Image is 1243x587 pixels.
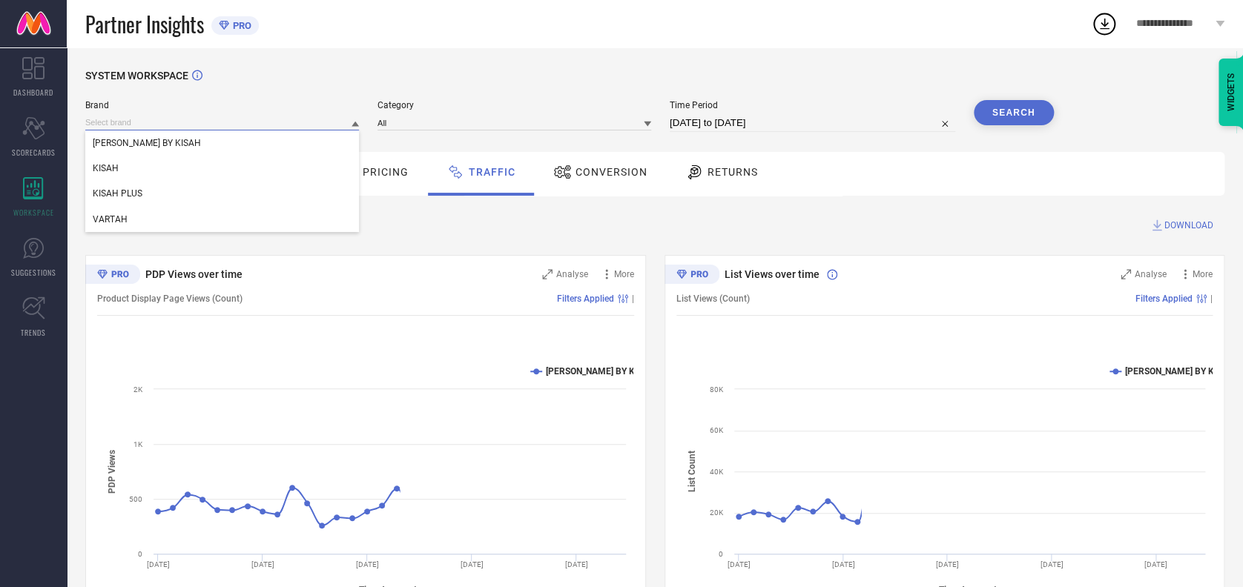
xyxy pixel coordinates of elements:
[1040,560,1063,568] text: [DATE]
[614,269,634,279] span: More
[85,70,188,82] span: SYSTEM WORKSPACE
[12,147,56,158] span: SCORECARDS
[97,293,243,304] span: Product Display Page Views (Count)
[665,265,719,287] div: Premium
[85,156,359,181] div: KISAH
[974,100,1054,125] button: Search
[11,267,56,278] span: SUGGESTIONS
[1091,10,1118,37] div: Open download list
[133,385,143,394] text: 2K
[93,163,119,173] span: KISAH
[1125,366,1234,377] text: [PERSON_NAME] BY KISAH
[85,207,359,232] div: VARTAH
[686,451,696,492] tspan: List Count
[719,550,723,558] text: 0
[21,327,46,338] span: TRENDS
[1210,293,1213,304] span: |
[632,293,634,304] span: |
[93,138,201,148] span: [PERSON_NAME] BY KISAH
[710,508,724,517] text: 20K
[676,293,750,304] span: List Views (Count)
[229,20,251,31] span: PRO
[546,366,655,377] text: [PERSON_NAME] BY KISAH
[710,385,724,394] text: 80K
[708,166,758,178] span: Returns
[670,114,955,132] input: Select time period
[85,181,359,206] div: KISAH PLUS
[727,560,750,568] text: [DATE]
[831,560,854,568] text: [DATE]
[565,560,588,568] text: [DATE]
[710,468,724,476] text: 40K
[13,87,53,98] span: DASHBOARD
[147,560,170,568] text: [DATE]
[725,268,820,280] span: List Views over time
[1193,269,1213,279] span: More
[13,207,54,218] span: WORKSPACE
[85,100,359,110] span: Brand
[1135,269,1167,279] span: Analyse
[557,293,614,304] span: Filters Applied
[469,166,515,178] span: Traffic
[356,560,379,568] text: [DATE]
[133,440,143,448] text: 1K
[85,9,204,39] span: Partner Insights
[145,268,243,280] span: PDP Views over time
[1164,218,1213,233] span: DOWNLOAD
[556,269,588,279] span: Analyse
[670,100,955,110] span: Time Period
[85,265,140,287] div: Premium
[542,269,553,279] svg: Zoom
[461,560,484,568] text: [DATE]
[138,550,142,558] text: 0
[1135,293,1193,304] span: Filters Applied
[576,166,647,178] span: Conversion
[251,560,274,568] text: [DATE]
[377,100,651,110] span: Category
[710,426,724,434] text: 60K
[363,166,409,178] span: Pricing
[129,495,142,503] text: 500
[935,560,958,568] text: [DATE]
[93,188,142,199] span: KISAH PLUS
[1144,560,1167,568] text: [DATE]
[1121,269,1131,279] svg: Zoom
[93,214,128,225] span: VARTAH
[85,115,359,130] input: Select brand
[85,130,359,156] div: AMODH BY KISAH
[107,449,117,493] tspan: PDP Views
